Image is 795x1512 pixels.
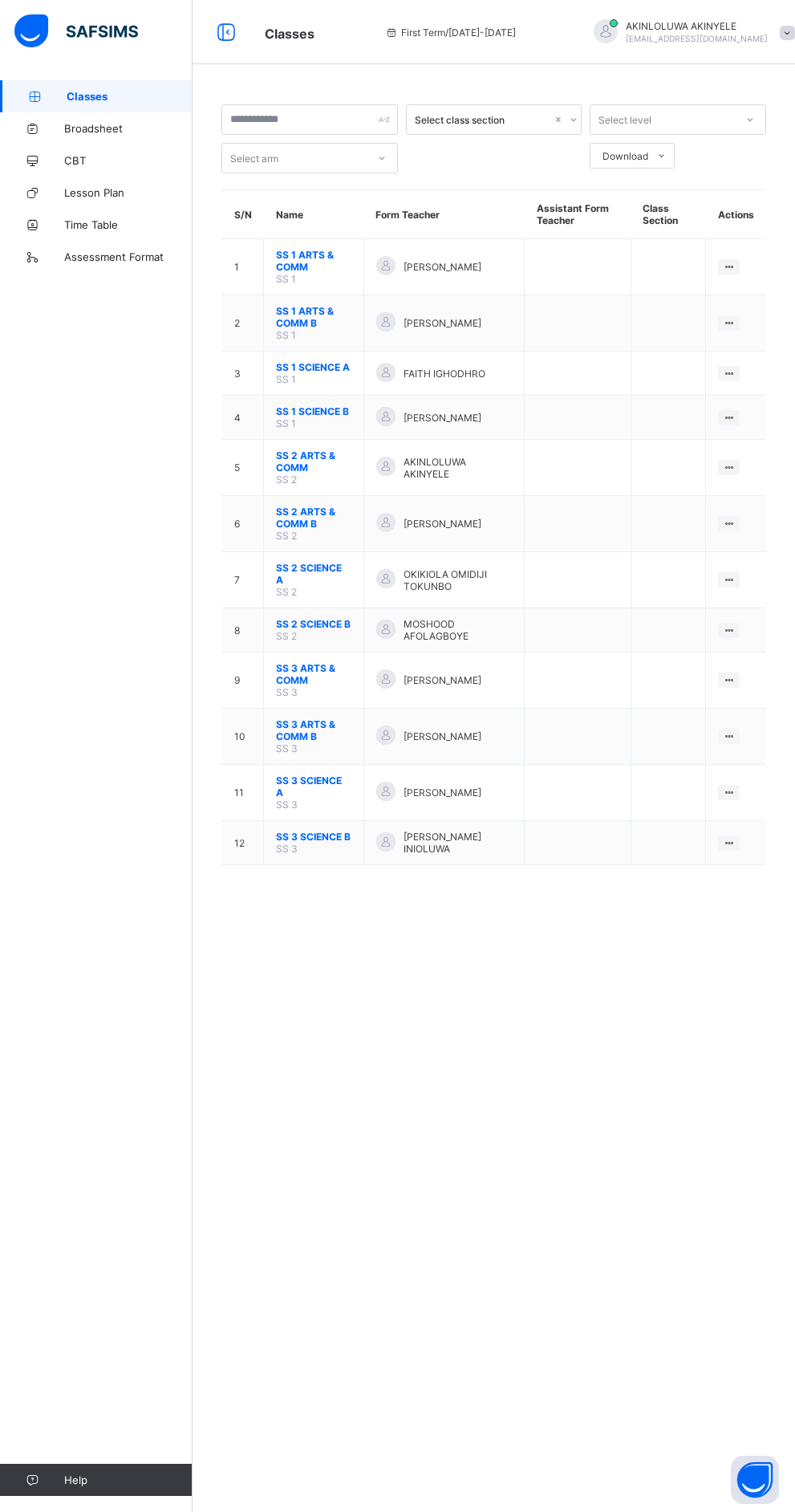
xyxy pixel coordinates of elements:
span: Classes [265,26,314,42]
td: 6 [222,496,264,552]
span: [PERSON_NAME] [404,730,481,742]
img: safsims [14,14,138,48]
span: SS 1 SCIENCE B [276,405,351,417]
span: CBT [64,154,193,167]
span: [PERSON_NAME] [404,674,481,686]
span: [PERSON_NAME] [404,518,481,530]
span: [PERSON_NAME] INIOLUWA [404,831,512,855]
th: Form Teacher [363,190,524,239]
td: 1 [222,239,264,295]
span: [PERSON_NAME] [404,261,481,273]
td: 9 [222,652,264,709]
span: Assessment Format [64,250,193,263]
span: AKINLOLUWA AKINYELE [626,20,768,32]
span: SS 2 ARTS & COMM B [276,506,351,530]
th: Actions [706,190,766,239]
span: SS 1 SCIENCE A [276,361,351,373]
span: SS 1 [276,417,296,429]
td: 3 [222,352,264,396]
span: SS 1 [276,329,296,341]
td: 4 [222,396,264,440]
span: SS 2 [276,630,297,642]
th: Class Section [631,190,706,239]
span: Download [602,150,648,162]
th: Assistant Form Teacher [525,190,631,239]
td: 10 [222,709,264,765]
div: Select level [598,104,651,135]
span: Time Table [64,218,193,231]
span: SS 3 SCIENCE A [276,774,351,799]
span: SS 3 ARTS & COMM [276,662,351,686]
span: Help [64,1473,192,1486]
th: Name [264,190,364,239]
span: [PERSON_NAME] [404,786,481,799]
span: SS 1 ARTS & COMM [276,249,351,273]
th: S/N [222,190,264,239]
td: 11 [222,765,264,821]
td: 7 [222,552,264,608]
span: [EMAIL_ADDRESS][DOMAIN_NAME] [626,34,768,43]
span: AKINLOLUWA AKINYELE [404,456,512,480]
span: SS 2 SCIENCE A [276,562,351,586]
span: SS 2 [276,474,297,486]
span: SS 3 ARTS & COMM B [276,718,351,742]
span: session/term information [385,26,516,39]
span: SS 1 ARTS & COMM B [276,305,351,329]
span: SS 2 [276,586,297,598]
td: 5 [222,440,264,496]
div: Select class section [415,114,553,126]
span: MOSHOOD AFOLAGBOYE [404,618,512,642]
span: SS 1 [276,373,296,385]
span: [PERSON_NAME] [404,317,481,329]
div: Select arm [230,143,278,173]
span: SS 3 [276,686,298,698]
span: SS 2 SCIENCE B [276,618,351,630]
span: SS 3 [276,742,298,754]
span: SS 1 [276,273,296,285]
td: 12 [222,821,264,865]
span: SS 2 ARTS & COMM [276,449,351,474]
span: Broadsheet [64,122,193,135]
span: SS 3 SCIENCE B [276,831,351,843]
span: OKIKIOLA OMIDIJI TOKUNBO [404,568,512,592]
span: [PERSON_NAME] [404,412,481,424]
span: SS 3 [276,799,298,811]
span: SS 2 [276,530,297,542]
span: Classes [67,90,193,103]
td: 2 [222,295,264,352]
span: FAITH IGHODHRO [404,368,485,380]
span: SS 3 [276,843,298,855]
button: Open asap [731,1456,779,1504]
span: Lesson Plan [64,186,193,199]
td: 8 [222,608,264,652]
